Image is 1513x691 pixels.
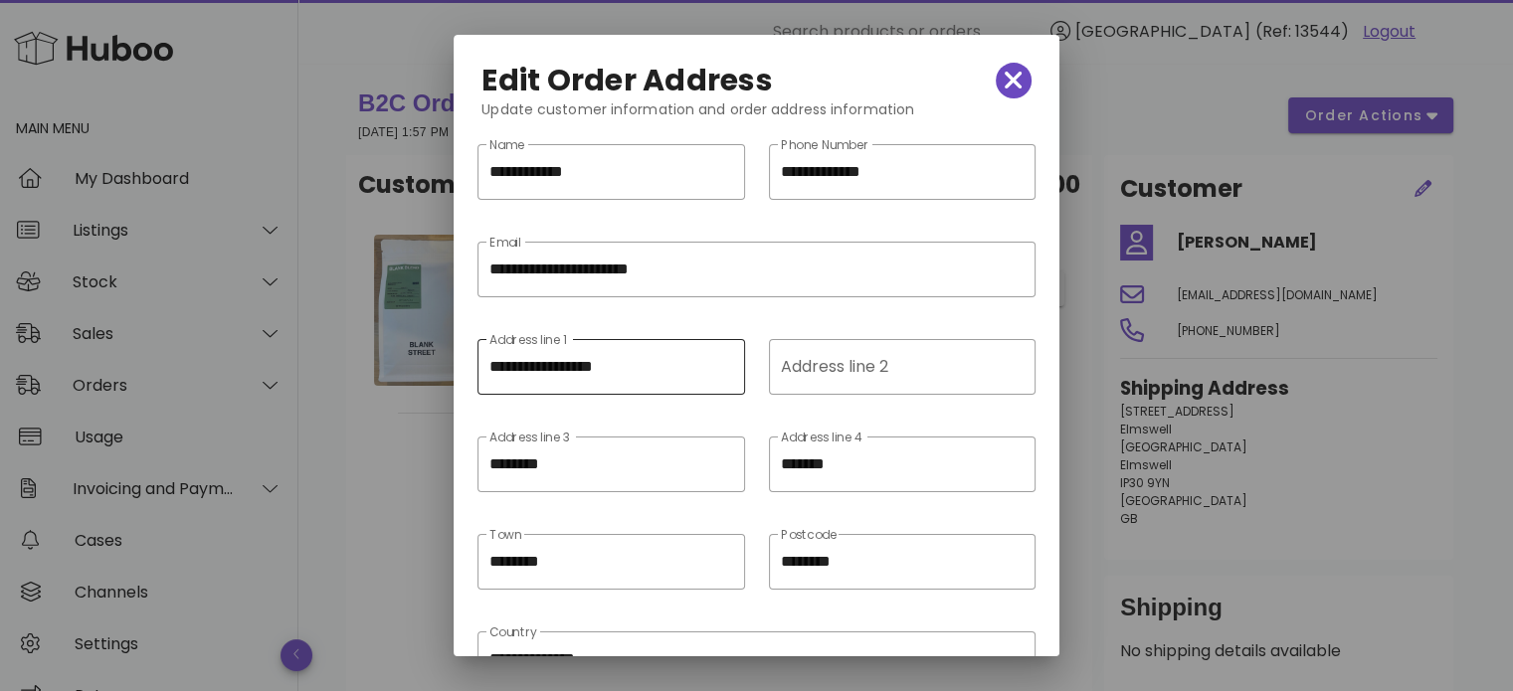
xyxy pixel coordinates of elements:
[489,431,570,445] label: Address line 3
[489,625,537,640] label: Country
[489,333,567,348] label: Address line 1
[489,528,521,543] label: Town
[489,236,521,251] label: Email
[781,431,863,445] label: Address line 4
[481,65,773,96] h2: Edit Order Address
[781,138,869,153] label: Phone Number
[781,528,837,543] label: Postcode
[466,98,1046,136] div: Update customer information and order address information
[489,138,524,153] label: Name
